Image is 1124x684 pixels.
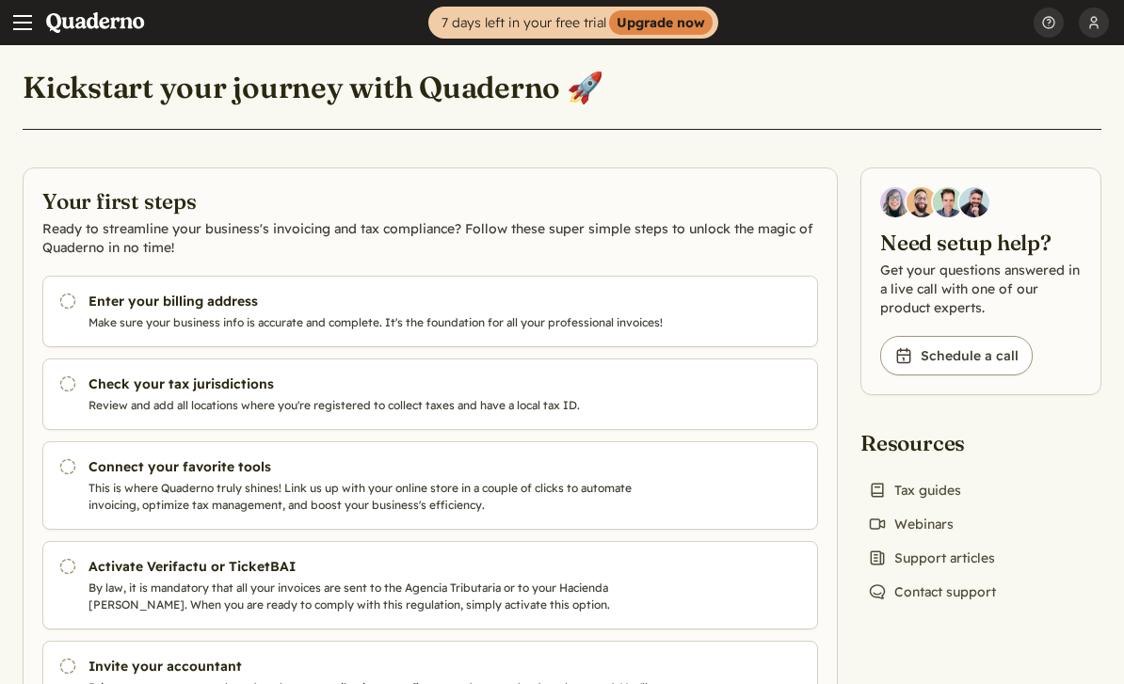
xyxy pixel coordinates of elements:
a: 7 days left in your free trialUpgrade now [428,7,718,39]
h2: Resources [860,429,1004,457]
h1: Kickstart your journey with Quaderno 🚀 [23,69,603,106]
h3: Invite your accountant [88,657,676,676]
img: Ivo Oltmans, Business Developer at Quaderno [933,187,963,217]
h3: Connect your favorite tools [88,457,676,476]
a: Check your tax jurisdictions Review and add all locations where you're registered to collect taxe... [42,358,818,430]
a: Enter your billing address Make sure your business info is accurate and complete. It's the founda... [42,276,818,347]
p: Review and add all locations where you're registered to collect taxes and have a local tax ID. [88,397,676,414]
p: Ready to streamline your business's invoicing and tax compliance? Follow these super simple steps... [42,219,818,257]
a: Support articles [860,545,1003,571]
a: Schedule a call [880,336,1033,375]
a: Contact support [860,579,1004,605]
a: Tax guides [860,477,969,503]
p: By law, it is mandatory that all your invoices are sent to the Agencia Tributaria or to your Haci... [88,580,676,613]
p: Make sure your business info is accurate and complete. It's the foundation for all your professio... [88,314,676,331]
a: Webinars [860,511,961,537]
p: This is where Quaderno truly shines! Link us up with your online store in a couple of clicks to a... [88,480,676,514]
a: Activate Verifactu or TicketBAI By law, it is mandatory that all your invoices are sent to the Ag... [42,541,818,629]
img: Javier Rubio, DevRel at Quaderno [959,187,989,217]
h3: Check your tax jurisdictions [88,374,676,393]
a: Connect your favorite tools This is where Quaderno truly shines! Link us up with your online stor... [42,441,818,530]
h2: Need setup help? [880,229,1082,257]
h2: Your first steps [42,187,818,215]
img: Jairo Fumero, Account Executive at Quaderno [907,187,937,217]
img: Diana Carrasco, Account Executive at Quaderno [880,187,910,217]
strong: Upgrade now [609,10,713,35]
h3: Activate Verifactu or TicketBAI [88,557,676,576]
p: Get your questions answered in a live call with one of our product experts. [880,261,1082,317]
h3: Enter your billing address [88,292,676,310]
